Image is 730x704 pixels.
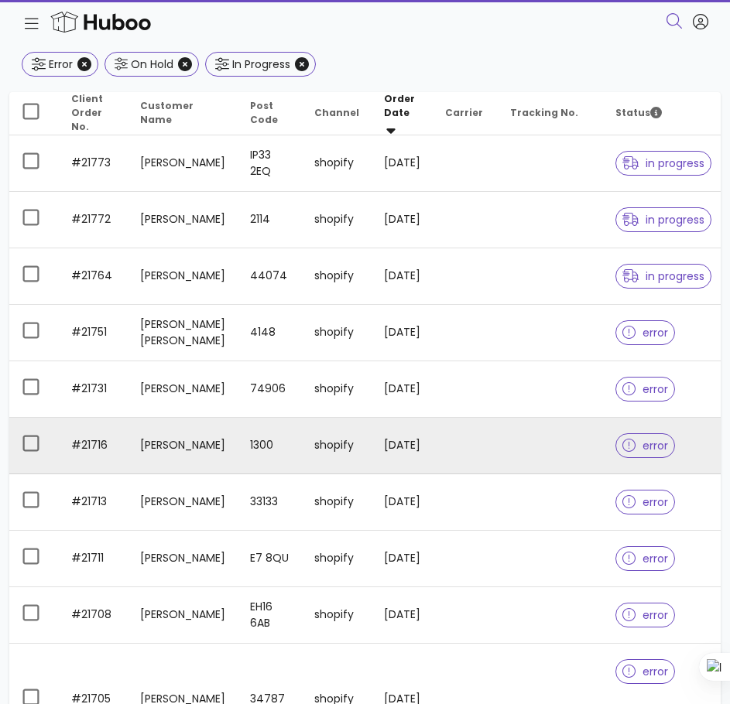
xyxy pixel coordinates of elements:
[372,135,433,192] td: [DATE]
[603,92,724,135] th: Status
[314,106,359,119] span: Channel
[71,92,103,133] span: Client Order No.
[622,666,668,677] span: error
[372,418,433,474] td: [DATE]
[372,587,433,644] td: [DATE]
[302,531,372,587] td: shopify
[59,587,128,644] td: #21708
[302,135,372,192] td: shopify
[372,361,433,418] td: [DATE]
[302,92,372,135] th: Channel
[128,587,238,644] td: [PERSON_NAME]
[238,587,302,644] td: EH16 6AB
[302,305,372,361] td: shopify
[128,474,238,531] td: [PERSON_NAME]
[622,553,668,564] span: error
[238,305,302,361] td: 4148
[622,214,704,225] span: in progress
[302,361,372,418] td: shopify
[622,610,668,620] span: error
[510,106,578,119] span: Tracking No.
[498,92,603,135] th: Tracking No.
[622,384,668,395] span: error
[622,440,668,451] span: error
[128,56,173,72] div: On Hold
[433,92,498,135] th: Carrier
[238,531,302,587] td: E7 8QU
[302,474,372,531] td: shopify
[372,92,433,135] th: Order Date: Sorted descending. Activate to remove sorting.
[59,531,128,587] td: #21711
[302,587,372,644] td: shopify
[59,418,128,474] td: #21716
[59,135,128,192] td: #21773
[178,57,192,71] button: Close
[77,57,91,71] button: Close
[128,192,238,248] td: [PERSON_NAME]
[128,92,238,135] th: Customer Name
[302,192,372,248] td: shopify
[59,305,128,361] td: #21751
[372,474,433,531] td: [DATE]
[384,92,415,119] span: Order Date
[372,305,433,361] td: [DATE]
[238,474,302,531] td: 33133
[622,271,704,282] span: in progress
[128,418,238,474] td: [PERSON_NAME]
[615,106,662,119] span: Status
[622,327,668,338] span: error
[59,92,128,135] th: Client Order No.
[302,248,372,305] td: shopify
[445,106,483,119] span: Carrier
[372,531,433,587] td: [DATE]
[238,192,302,248] td: 2114
[372,248,433,305] td: [DATE]
[140,99,194,126] span: Customer Name
[372,192,433,248] td: [DATE]
[622,158,704,169] span: in progress
[302,418,372,474] td: shopify
[59,474,128,531] td: #21713
[238,248,302,305] td: 44074
[238,135,302,192] td: IP33 2EQ
[59,192,128,248] td: #21772
[128,305,238,361] td: [PERSON_NAME] [PERSON_NAME]
[238,418,302,474] td: 1300
[238,92,302,135] th: Post Code
[59,361,128,418] td: #21731
[59,248,128,305] td: #21764
[238,361,302,418] td: 74906
[128,248,238,305] td: [PERSON_NAME]
[295,57,309,71] button: Close
[128,135,238,192] td: [PERSON_NAME]
[39,9,163,36] img: Huboo Logo
[622,497,668,507] span: error
[128,531,238,587] td: [PERSON_NAME]
[229,56,290,72] div: In Progress
[46,56,73,72] div: Error
[128,361,238,418] td: [PERSON_NAME]
[250,99,278,126] span: Post Code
